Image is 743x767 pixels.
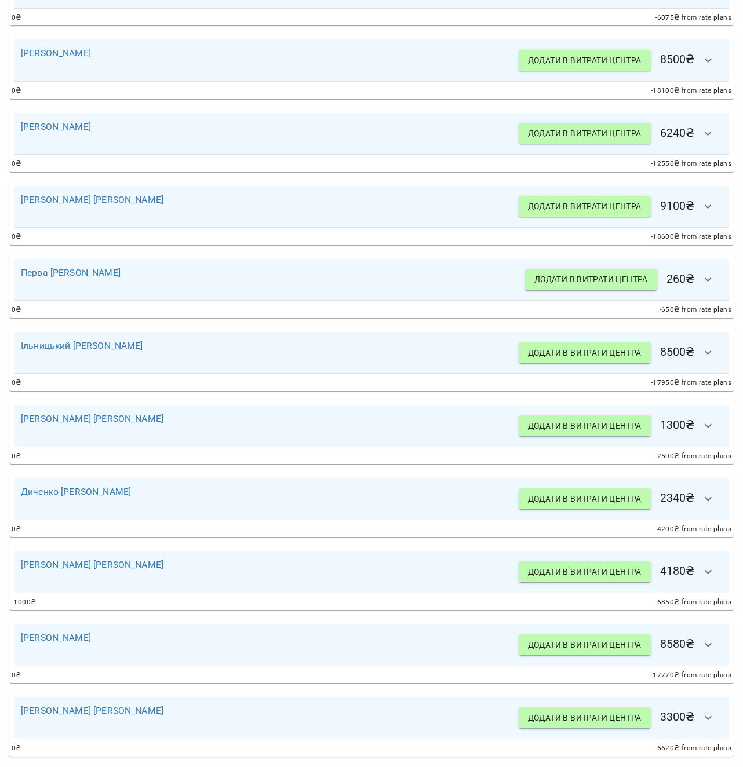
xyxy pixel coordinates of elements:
button: Додати в витрати центра [519,488,651,509]
span: Додати в витрати центра [528,711,642,725]
span: 0 ₴ [12,231,21,243]
span: 0 ₴ [12,524,21,535]
h6: 8580 ₴ [519,631,722,659]
span: -650 ₴ from rate plans [660,304,731,316]
a: Перва [PERSON_NAME] [21,267,121,278]
a: [PERSON_NAME] [PERSON_NAME] [21,705,163,716]
span: 0 ₴ [12,304,21,316]
span: -12550 ₴ from rate plans [651,158,731,170]
span: -6620 ₴ from rate plans [655,743,731,754]
span: Додати в витрати центра [528,638,642,652]
span: Додати в витрати центра [528,419,642,433]
h6: 9100 ₴ [519,193,722,221]
span: 0 ₴ [12,670,21,681]
span: 0 ₴ [12,85,21,97]
span: Додати в витрати центра [528,492,642,506]
span: -2500 ₴ from rate plans [655,451,731,462]
span: Додати в витрати центра [528,565,642,579]
h6: 1300 ₴ [519,412,722,440]
button: Додати в витрати центра [525,269,657,290]
a: [PERSON_NAME] [PERSON_NAME] [21,413,163,424]
h6: 8500 ₴ [519,339,722,367]
span: -6850 ₴ from rate plans [655,597,731,608]
span: Додати в витрати центра [528,199,642,213]
a: [PERSON_NAME] [21,632,91,643]
h6: 3300 ₴ [519,704,722,732]
a: [PERSON_NAME] [21,121,91,132]
span: Додати в витрати центра [528,346,642,360]
button: Додати в витрати центра [519,634,651,655]
a: Диченко [PERSON_NAME] [21,486,131,497]
span: 0 ₴ [12,377,21,389]
span: -17950 ₴ from rate plans [651,377,731,389]
span: -17770 ₴ from rate plans [651,670,731,681]
button: Додати в витрати центра [519,415,651,436]
button: Додати в витрати центра [519,707,651,728]
span: 0 ₴ [12,158,21,170]
a: [PERSON_NAME] [PERSON_NAME] [21,194,163,205]
button: Додати в витрати центра [519,561,651,582]
span: 0 ₴ [12,12,21,24]
a: Ільницький [PERSON_NAME] [21,340,143,351]
button: Додати в витрати центра [519,50,651,71]
span: -18600 ₴ from rate plans [651,231,731,243]
h6: 260 ₴ [525,266,722,294]
a: [PERSON_NAME] [PERSON_NAME] [21,559,163,570]
h6: 2340 ₴ [519,485,722,513]
span: Додати в витрати центра [534,272,648,286]
button: Додати в витрати центра [519,342,651,363]
span: Додати в витрати центра [528,53,642,67]
span: Додати в витрати центра [528,126,642,140]
span: -4200 ₴ from rate plans [655,524,731,535]
h6: 6240 ₴ [519,120,722,148]
h6: 4180 ₴ [519,558,722,586]
button: Додати в витрати центра [519,123,651,144]
span: -1000 ₴ [12,597,36,608]
a: [PERSON_NAME] [21,48,91,59]
span: -6075 ₴ from rate plans [655,12,731,24]
button: Додати в витрати центра [519,196,651,217]
span: 0 ₴ [12,743,21,754]
span: -18100 ₴ from rate plans [651,85,731,97]
h6: 8500 ₴ [519,46,722,74]
span: 0 ₴ [12,451,21,462]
